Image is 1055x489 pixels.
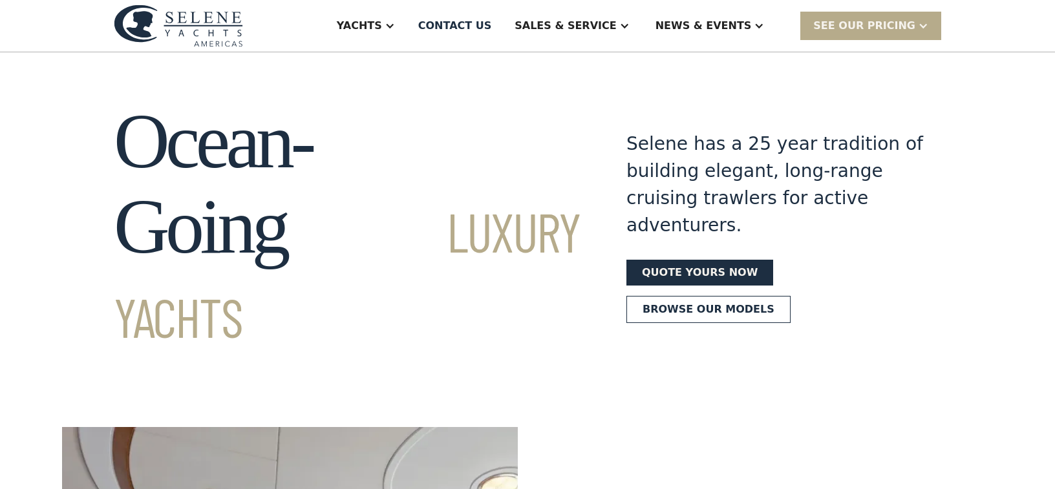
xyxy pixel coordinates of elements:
[418,18,492,34] div: Contact US
[114,5,243,47] img: logo
[626,296,791,323] a: Browse our models
[515,18,616,34] div: Sales & Service
[655,18,752,34] div: News & EVENTS
[626,130,924,239] div: Selene has a 25 year tradition of building elegant, long-range cruising trawlers for active adven...
[337,18,382,34] div: Yachts
[626,260,773,286] a: Quote yours now
[114,99,580,355] h1: Ocean-Going
[114,198,580,349] span: Luxury Yachts
[813,18,915,34] div: SEE Our Pricing
[800,12,941,39] div: SEE Our Pricing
